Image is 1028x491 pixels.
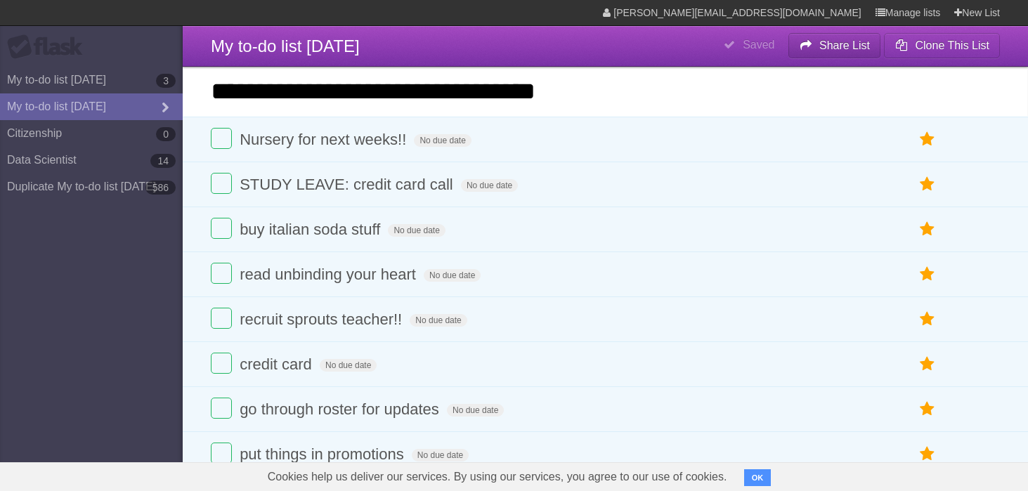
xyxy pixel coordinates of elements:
[412,449,469,461] span: No due date
[914,398,941,421] label: Star task
[211,218,232,239] label: Done
[211,443,232,464] label: Done
[914,443,941,466] label: Star task
[914,128,941,151] label: Star task
[914,353,941,376] label: Star task
[211,173,232,194] label: Done
[819,39,870,51] b: Share List
[788,33,881,58] button: Share List
[240,400,443,418] span: go through roster for updates
[914,263,941,286] label: Star task
[211,37,360,55] span: My to-do list [DATE]
[410,314,467,327] span: No due date
[743,39,774,51] b: Saved
[240,176,457,193] span: STUDY LEAVE: credit card call
[461,179,518,192] span: No due date
[150,154,176,168] b: 14
[7,34,91,60] div: Flask
[388,224,445,237] span: No due date
[414,134,471,147] span: No due date
[211,398,232,419] label: Done
[240,310,405,328] span: recruit sprouts teacher!!
[254,463,741,491] span: Cookies help us deliver our services. By using our services, you agree to our use of cookies.
[320,359,377,372] span: No due date
[211,263,232,284] label: Done
[211,353,232,374] label: Done
[915,39,989,51] b: Clone This List
[156,127,176,141] b: 0
[447,404,504,417] span: No due date
[424,269,481,282] span: No due date
[211,308,232,329] label: Done
[240,221,384,238] span: buy italian soda stuff
[240,445,408,463] span: put things in promotions
[240,131,410,148] span: Nursery for next weeks!!
[211,128,232,149] label: Done
[240,355,315,373] span: credit card
[145,181,176,195] b: 586
[744,469,772,486] button: OK
[156,74,176,88] b: 3
[884,33,1000,58] button: Clone This List
[914,308,941,331] label: Star task
[240,266,419,283] span: read unbinding your heart
[914,218,941,241] label: Star task
[914,173,941,196] label: Star task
